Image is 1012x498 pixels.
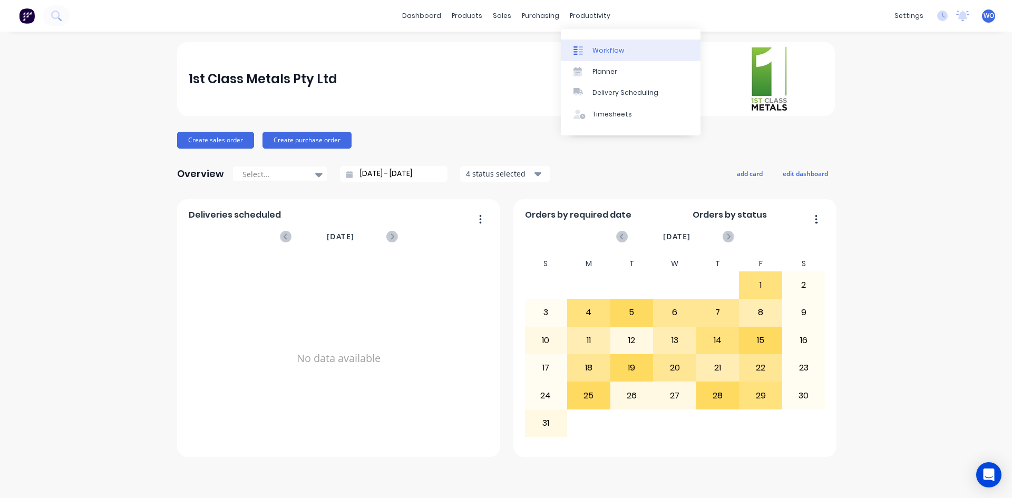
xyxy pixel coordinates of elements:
[889,8,929,24] div: settings
[654,327,696,354] div: 13
[561,82,700,103] a: Delivery Scheduling
[976,462,1001,487] div: Open Intercom Messenger
[592,46,624,55] div: Workflow
[189,209,281,221] span: Deliveries scheduled
[262,132,352,149] button: Create purchase order
[177,132,254,149] button: Create sales order
[739,299,782,326] div: 8
[610,256,654,271] div: T
[654,382,696,408] div: 27
[739,327,782,354] div: 15
[525,299,567,326] div: 3
[663,231,690,242] span: [DATE]
[697,327,739,354] div: 14
[397,8,446,24] a: dashboard
[739,256,782,271] div: F
[783,299,825,326] div: 9
[654,299,696,326] div: 6
[466,168,532,179] div: 4 status selected
[730,167,770,180] button: add card
[568,355,610,381] div: 18
[525,355,567,381] div: 17
[189,256,489,461] div: No data available
[517,8,565,24] div: purchasing
[611,382,653,408] div: 26
[561,61,700,82] a: Planner
[984,11,994,21] span: WO
[460,166,550,182] button: 4 status selected
[654,355,696,381] div: 20
[177,163,224,184] div: Overview
[568,382,610,408] div: 25
[697,382,739,408] div: 28
[568,299,610,326] div: 4
[567,256,610,271] div: M
[592,67,617,76] div: Planner
[19,8,35,24] img: Factory
[697,355,739,381] div: 21
[611,327,653,354] div: 12
[783,272,825,298] div: 2
[611,355,653,381] div: 19
[782,256,825,271] div: S
[739,382,782,408] div: 29
[327,231,354,242] span: [DATE]
[446,8,488,24] div: products
[525,410,567,436] div: 31
[525,209,631,221] span: Orders by required date
[739,272,782,298] div: 1
[783,355,825,381] div: 23
[739,355,782,381] div: 22
[783,382,825,408] div: 30
[693,209,767,221] span: Orders by status
[561,104,700,125] a: Timesheets
[189,69,337,90] div: 1st Class Metals Pty Ltd
[611,299,653,326] div: 5
[750,45,789,113] img: 1st Class Metals Pty Ltd
[525,382,567,408] div: 24
[488,8,517,24] div: sales
[783,327,825,354] div: 16
[561,40,700,61] a: Workflow
[565,8,616,24] div: productivity
[776,167,835,180] button: edit dashboard
[653,256,696,271] div: W
[697,299,739,326] div: 7
[592,110,632,119] div: Timesheets
[592,88,658,97] div: Delivery Scheduling
[568,327,610,354] div: 11
[525,327,567,354] div: 10
[696,256,739,271] div: T
[524,256,568,271] div: S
